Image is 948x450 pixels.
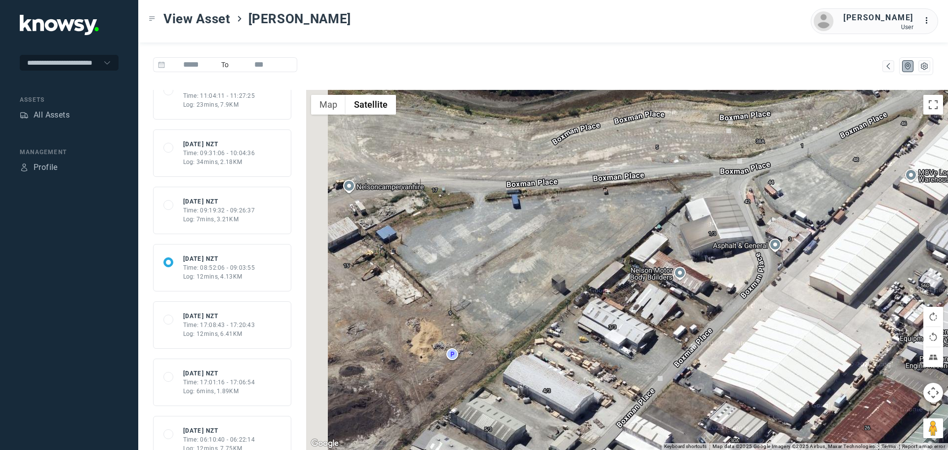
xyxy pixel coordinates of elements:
[20,148,118,157] div: Management
[183,91,255,100] div: Time: 11:04:11 - 11:27:25
[20,15,99,35] img: Application Logo
[814,11,833,31] img: avatar.png
[183,140,255,149] div: [DATE] NZT
[248,10,351,28] span: [PERSON_NAME]
[217,57,233,72] span: To
[236,15,243,23] div: >
[163,10,231,28] span: View Asset
[183,149,255,158] div: Time: 09:31:06 - 10:04:36
[20,95,118,104] div: Assets
[183,369,255,378] div: [DATE] NZT
[923,15,935,28] div: :
[183,378,255,387] div: Time: 17:01:16 - 17:06:54
[183,387,255,396] div: Log: 6mins, 1.89KM
[309,437,341,450] a: Open this area in Google Maps (opens a new window)
[149,15,156,22] div: Toggle Menu
[923,307,943,327] button: Rotate map clockwise
[309,437,341,450] img: Google
[311,95,346,115] button: Show street map
[346,95,396,115] button: Show satellite imagery
[183,321,255,329] div: Time: 17:08:43 - 17:20:43
[20,162,58,173] a: ProfileProfile
[920,62,929,71] div: List
[183,206,255,215] div: Time: 09:19:32 - 09:26:37
[843,24,913,31] div: User
[923,15,935,27] div: :
[20,109,70,121] a: AssetsAll Assets
[902,444,945,449] a: Report a map error
[183,426,255,435] div: [DATE] NZT
[183,215,255,224] div: Log: 7mins, 3.21KM
[34,162,58,173] div: Profile
[924,17,934,24] tspan: ...
[183,312,255,321] div: [DATE] NZT
[904,62,912,71] div: Map
[712,444,875,449] span: Map data ©2025 Google Imagery ©2025 Airbus, Maxar Technologies
[923,95,943,115] button: Toggle fullscreen view
[34,109,70,121] div: All Assets
[20,163,29,172] div: Profile
[183,435,255,444] div: Time: 06:10:40 - 06:22:14
[923,347,943,367] button: Tilt map
[183,263,255,272] div: Time: 08:52:06 - 09:03:55
[183,100,255,109] div: Log: 23mins, 7.9KM
[183,158,255,166] div: Log: 34mins, 2.18KM
[183,254,255,263] div: [DATE] NZT
[183,197,255,206] div: [DATE] NZT
[923,327,943,347] button: Rotate map counterclockwise
[884,62,893,71] div: Map
[20,111,29,120] div: Assets
[183,329,255,338] div: Log: 12mins, 6.41KM
[843,12,913,24] div: [PERSON_NAME]
[923,383,943,403] button: Map camera controls
[923,418,943,438] button: Drag Pegman onto the map to open Street View
[881,444,896,449] a: Terms
[183,272,255,281] div: Log: 12mins, 4.13KM
[664,443,707,450] button: Keyboard shortcuts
